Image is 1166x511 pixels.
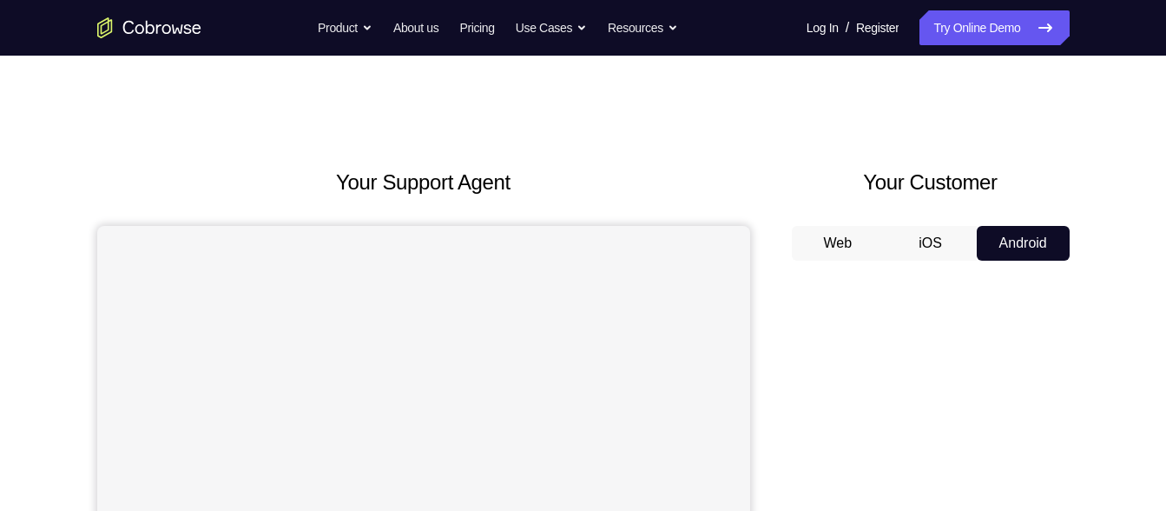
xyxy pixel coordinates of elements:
span: / [846,17,849,38]
a: About us [393,10,438,45]
a: Go to the home page [97,17,201,38]
a: Try Online Demo [919,10,1069,45]
a: Log In [807,10,839,45]
button: Product [318,10,372,45]
button: Web [792,226,885,261]
a: Register [856,10,899,45]
h2: Your Support Agent [97,167,750,198]
button: iOS [884,226,977,261]
button: Android [977,226,1070,261]
a: Pricing [459,10,494,45]
button: Resources [608,10,678,45]
h2: Your Customer [792,167,1070,198]
button: Use Cases [516,10,587,45]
